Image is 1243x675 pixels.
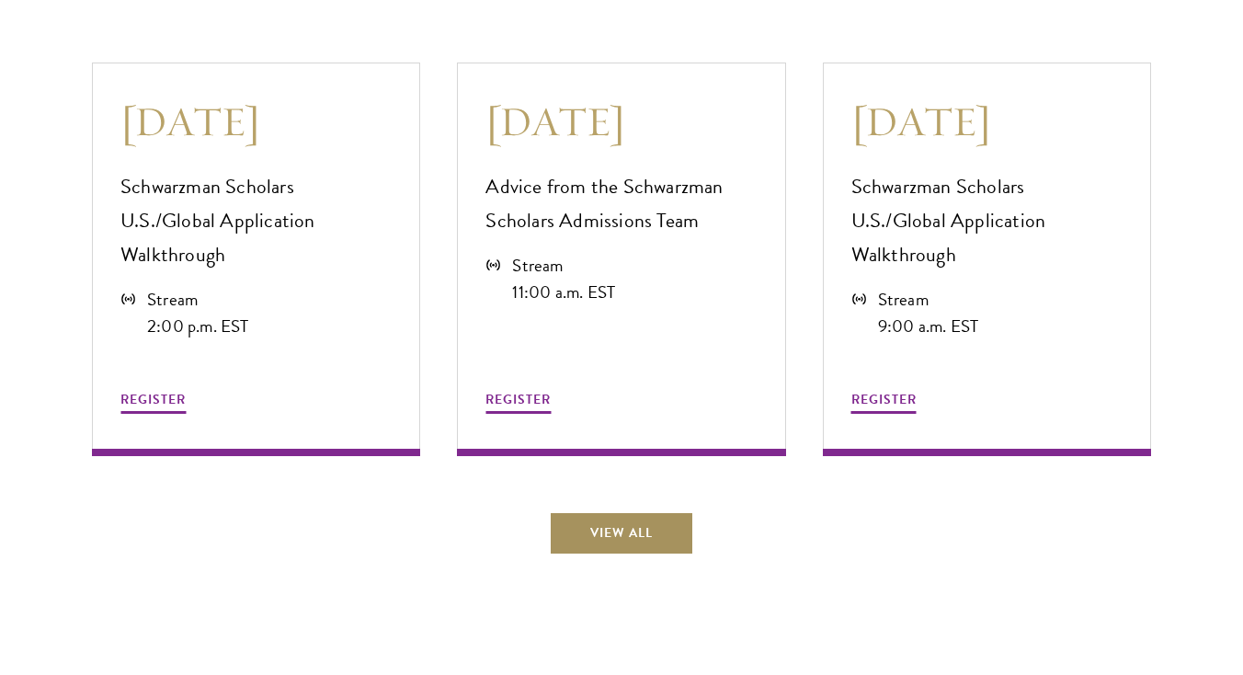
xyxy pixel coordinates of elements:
p: Advice from the Schwarzman Scholars Admissions Team [485,170,757,238]
span: REGISTER [120,390,186,409]
p: Schwarzman Scholars U.S./Global Application Walkthrough [851,170,1123,272]
a: [DATE] Schwarzman Scholars U.S./Global Application Walkthrough Stream 9:00 a.m. EST REGISTER [823,63,1151,456]
div: Stream [147,286,249,313]
a: [DATE] Schwarzman Scholars U.S./Global Application Walkthrough Stream 2:00 p.m. EST REGISTER [92,63,420,456]
a: [DATE] Advice from the Schwarzman Scholars Admissions Team Stream 11:00 a.m. EST REGISTER [457,63,785,456]
button: REGISTER [120,388,186,417]
div: Stream [512,252,615,279]
div: 2:00 p.m. EST [147,313,249,339]
button: REGISTER [851,388,917,417]
h3: [DATE] [485,96,757,147]
button: REGISTER [485,388,551,417]
h3: [DATE] [851,96,1123,147]
span: REGISTER [851,390,917,409]
div: 9:00 a.m. EST [878,313,979,339]
p: Schwarzman Scholars U.S./Global Application Walkthrough [120,170,392,272]
div: Stream [878,286,979,313]
h3: [DATE] [120,96,392,147]
span: REGISTER [485,390,551,409]
div: 11:00 a.m. EST [512,279,615,305]
a: View All [549,511,694,555]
